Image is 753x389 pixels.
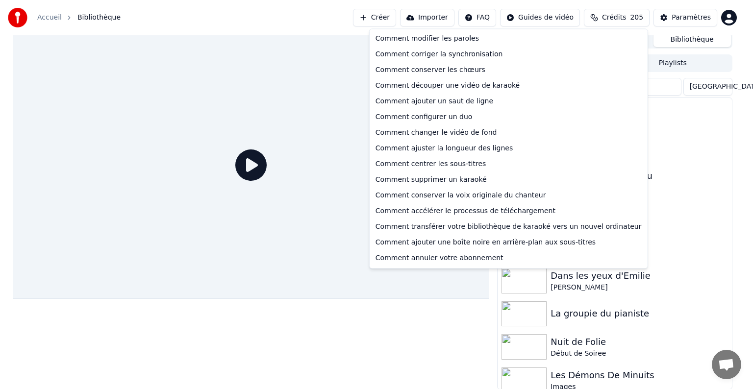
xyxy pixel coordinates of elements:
[372,94,646,109] div: Comment ajouter un saut de ligne
[372,31,646,47] div: Comment modifier les paroles
[372,62,646,78] div: Comment conserver les chœurs
[372,235,646,250] div: Comment ajouter une boîte noire en arrière-plan aux sous-titres
[372,219,646,235] div: Comment transférer votre bibliothèque de karaoké vers un nouvel ordinateur
[372,188,646,203] div: Comment conserver la voix originale du chanteur
[372,47,646,62] div: Comment corriger la synchronisation
[372,78,646,94] div: Comment découper une vidéo de karaoké
[372,203,646,219] div: Comment accélérer le processus de téléchargement
[372,156,646,172] div: Comment centrer les sous-titres
[372,141,646,156] div: Comment ajuster la longueur des lignes
[372,109,646,125] div: Comment configurer un duo
[372,172,646,188] div: Comment supprimer un karaoké
[372,125,646,141] div: Comment changer le vidéo de fond
[372,250,646,266] div: Comment annuler votre abonnement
